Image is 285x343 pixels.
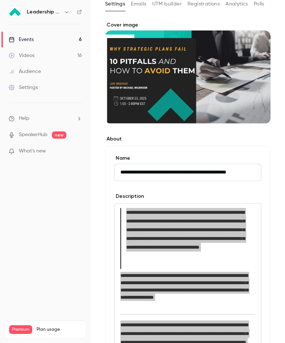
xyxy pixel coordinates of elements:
[9,6,21,18] img: Leadership Strategies - 2025 Webinars
[105,21,270,124] section: Cover image
[9,325,32,334] span: Premium
[52,131,66,139] span: new
[19,147,46,155] span: What's new
[105,135,270,143] label: About
[19,131,47,139] a: SpeakerHub
[37,327,82,332] span: Plan usage
[9,52,34,59] div: Videos
[27,8,61,16] h6: Leadership Strategies - 2025 Webinars
[19,115,29,122] span: Help
[9,115,82,122] li: help-dropdown-opener
[9,84,38,91] div: Settings
[9,36,34,43] div: Events
[73,148,82,155] iframe: Noticeable Trigger
[114,193,144,200] label: Description
[9,68,41,75] div: Audience
[114,155,261,162] label: Name
[105,21,270,29] label: Cover image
